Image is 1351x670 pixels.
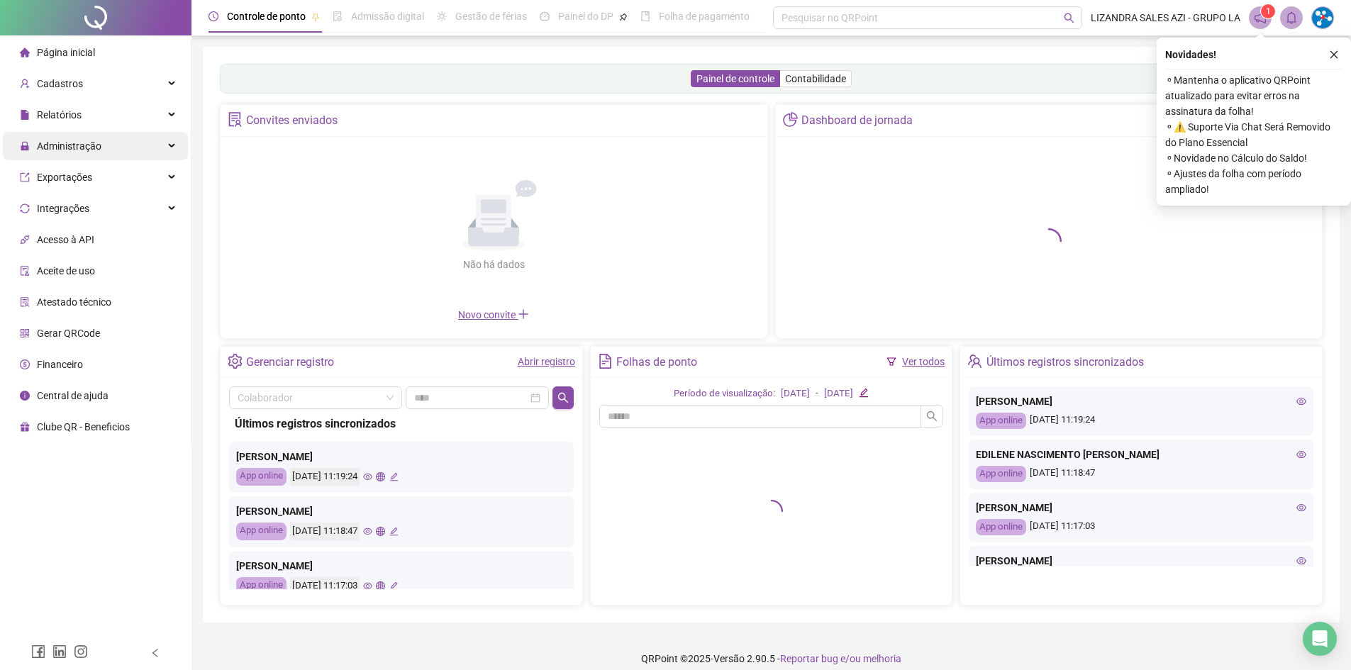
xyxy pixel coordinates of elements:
[598,354,613,369] span: file-text
[1296,503,1306,513] span: eye
[1296,396,1306,406] span: eye
[760,500,783,523] span: loading
[1312,7,1333,28] img: 51907
[518,308,529,320] span: plus
[1285,11,1298,24] span: bell
[967,354,982,369] span: team
[1165,166,1342,197] span: ⚬ Ajustes da folha com período ampliado!
[236,449,567,464] div: [PERSON_NAME]
[37,140,101,152] span: Administração
[976,553,1306,569] div: [PERSON_NAME]
[37,172,92,183] span: Exportações
[20,328,30,338] span: qrcode
[376,472,385,481] span: global
[20,266,30,276] span: audit
[236,558,567,574] div: [PERSON_NAME]
[780,653,901,664] span: Reportar bug e/ou melhoria
[976,519,1306,535] div: [DATE] 11:17:03
[376,527,385,536] span: global
[781,386,810,401] div: [DATE]
[37,296,111,308] span: Atestado técnico
[227,11,306,22] span: Controle de ponto
[150,648,160,658] span: left
[37,78,83,89] span: Cadastros
[557,392,569,403] span: search
[816,386,818,401] div: -
[37,47,95,58] span: Página inicial
[801,108,913,133] div: Dashboard de jornada
[1165,119,1342,150] span: ⚬ ⚠️ Suporte Via Chat Será Removido do Plano Essencial
[1036,228,1062,254] span: loading
[1266,6,1271,16] span: 1
[976,413,1026,429] div: App online
[236,468,287,486] div: App online
[209,11,218,21] span: clock-circle
[31,644,45,659] span: facebook
[20,203,30,213] span: sync
[37,421,130,432] span: Clube QR - Beneficios
[976,519,1026,535] div: App online
[20,422,30,432] span: gift
[37,328,100,339] span: Gerar QRCode
[333,11,343,21] span: file-done
[437,11,447,21] span: sun
[235,415,568,432] div: Últimos registros sincronizados
[824,386,853,401] div: [DATE]
[1261,4,1275,18] sup: 1
[1254,11,1267,24] span: notification
[976,466,1306,482] div: [DATE] 11:18:47
[458,309,529,320] span: Novo convite
[1329,50,1339,60] span: close
[558,11,613,22] span: Painel do DP
[363,472,372,481] span: eye
[713,653,745,664] span: Versão
[1165,150,1342,166] span: ⚬ Novidade no Cálculo do Saldo!
[428,257,559,272] div: Não há dados
[785,73,846,84] span: Contabilidade
[1091,10,1240,26] span: LIZANDRA SALES AZI - GRUPO LA
[976,393,1306,409] div: [PERSON_NAME]
[236,577,287,595] div: App online
[290,523,360,540] div: [DATE] 11:18:47
[976,447,1306,462] div: EDILENE NASCIMENTO [PERSON_NAME]
[902,356,945,367] a: Ver todos
[37,390,109,401] span: Central de ajuda
[236,503,567,519] div: [PERSON_NAME]
[228,354,243,369] span: setting
[540,11,550,21] span: dashboard
[363,527,372,536] span: eye
[20,79,30,89] span: user-add
[246,108,338,133] div: Convites enviados
[37,265,95,277] span: Aceite de uso
[246,350,334,374] div: Gerenciar registro
[616,350,697,374] div: Folhas de ponto
[37,203,89,214] span: Integrações
[20,235,30,245] span: api
[351,11,424,22] span: Admissão digital
[1303,622,1337,656] div: Open Intercom Messenger
[1296,556,1306,566] span: eye
[20,359,30,369] span: dollar
[20,48,30,57] span: home
[389,527,399,536] span: edit
[1296,450,1306,459] span: eye
[859,388,868,397] span: edit
[376,581,385,591] span: global
[1165,47,1216,62] span: Novidades !
[696,73,774,84] span: Painel de controle
[455,11,527,22] span: Gestão de férias
[926,411,938,422] span: search
[976,500,1306,515] div: [PERSON_NAME]
[290,468,360,486] div: [DATE] 11:19:24
[518,356,575,367] a: Abrir registro
[20,391,30,401] span: info-circle
[886,357,896,367] span: filter
[20,297,30,307] span: solution
[619,13,628,21] span: pushpin
[389,472,399,481] span: edit
[290,577,360,595] div: [DATE] 11:17:03
[37,109,82,121] span: Relatórios
[659,11,750,22] span: Folha de pagamento
[37,359,83,370] span: Financeiro
[311,13,320,21] span: pushpin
